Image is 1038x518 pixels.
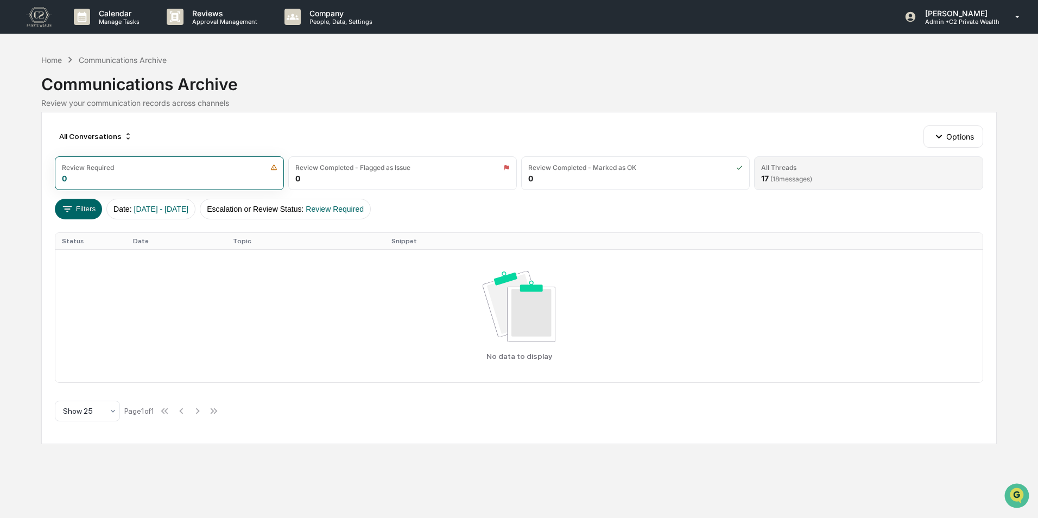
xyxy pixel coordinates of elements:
img: No data available [483,271,556,342]
img: icon [270,164,277,171]
iframe: Open customer support [1003,482,1033,511]
p: Admin • C2 Private Wealth [916,18,999,26]
div: 0 [295,174,300,183]
p: Reviews [183,9,263,18]
p: Approval Management [183,18,263,26]
th: Snippet [385,233,982,249]
a: 🔎Data Lookup [7,153,73,173]
img: icon [736,164,743,171]
div: Start new chat [37,83,178,94]
span: Attestations [90,137,135,148]
a: 🗄️Attestations [74,132,139,152]
div: Communications Archive [79,55,167,65]
img: icon [503,164,510,171]
div: Review Completed - Flagged as Issue [295,163,410,172]
div: Home [41,55,62,65]
button: Escalation or Review Status:Review Required [200,199,371,219]
span: Preclearance [22,137,70,148]
p: [PERSON_NAME] [916,9,999,18]
button: Options [923,125,983,147]
p: People, Data, Settings [301,18,378,26]
span: ( 18 messages) [770,175,812,183]
div: All Threads [761,163,796,172]
div: All Conversations [55,128,137,145]
p: Company [301,9,378,18]
div: 17 [761,174,812,183]
span: [DATE] - [DATE] [134,205,189,213]
div: 0 [528,174,533,183]
p: Calendar [90,9,145,18]
div: Review Completed - Marked as OK [528,163,636,172]
div: 🖐️ [11,138,20,147]
button: Date:[DATE] - [DATE] [106,199,195,219]
div: 🗄️ [79,138,87,147]
div: Page 1 of 1 [124,407,154,415]
div: Review Required [62,163,114,172]
span: Review Required [306,205,364,213]
p: Manage Tasks [90,18,145,26]
button: Start new chat [185,86,198,99]
img: 1746055101610-c473b297-6a78-478c-a979-82029cc54cd1 [11,83,30,103]
a: 🖐️Preclearance [7,132,74,152]
span: Data Lookup [22,157,68,168]
div: 0 [62,174,67,183]
a: Powered byPylon [77,184,131,192]
div: Communications Archive [41,66,996,94]
th: Status [55,233,126,249]
span: Pylon [108,184,131,192]
div: 🔎 [11,159,20,167]
div: We're available if you need us! [37,94,137,103]
div: Review your communication records across channels [41,98,996,108]
th: Date [126,233,226,249]
th: Topic [226,233,385,249]
button: Filters [55,199,102,219]
img: logo [26,7,52,27]
p: How can we help? [11,23,198,40]
p: No data to display [486,352,552,361]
